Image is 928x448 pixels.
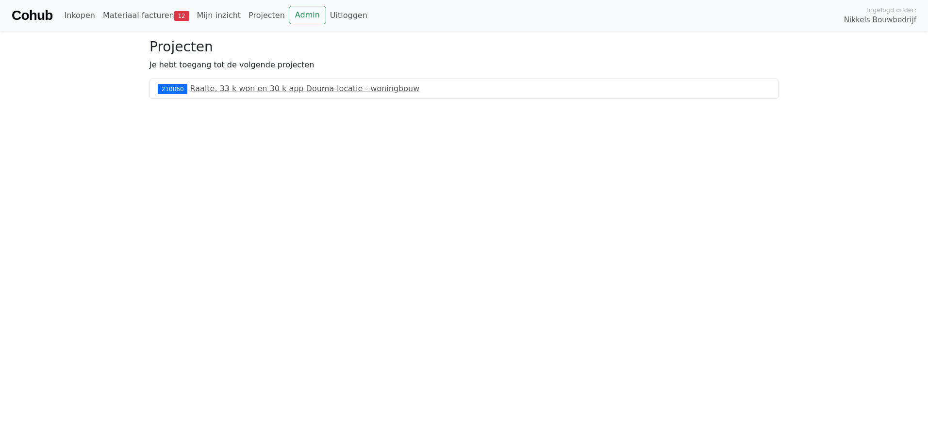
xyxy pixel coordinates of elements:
span: Ingelogd onder: [867,5,916,15]
a: Cohub [12,4,52,27]
a: Mijn inzicht [193,6,245,25]
div: 210060 [158,84,187,94]
h3: Projecten [149,39,779,55]
span: Nikkels Bouwbedrijf [844,15,916,26]
p: Je hebt toegang tot de volgende projecten [149,59,779,71]
a: Projecten [245,6,289,25]
a: Admin [289,6,326,24]
span: 12 [174,11,189,21]
a: Materiaal facturen12 [99,6,193,25]
a: Inkopen [60,6,99,25]
a: Uitloggen [326,6,371,25]
a: Raalte, 33 k won en 30 k app Douma-locatie - woningbouw [190,84,420,93]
